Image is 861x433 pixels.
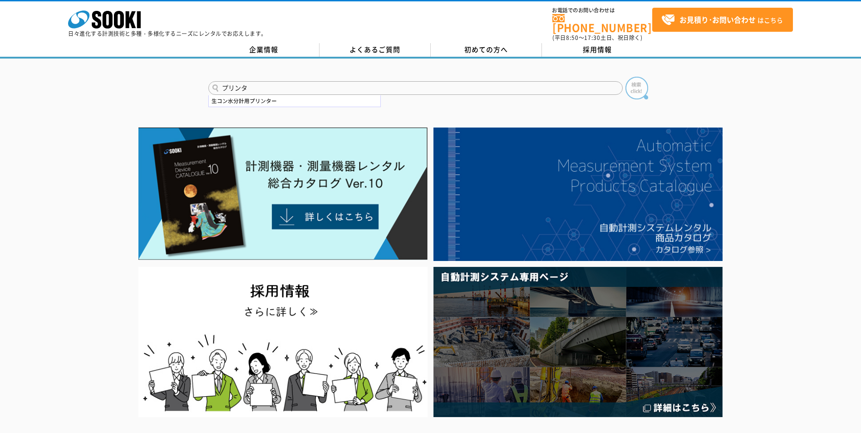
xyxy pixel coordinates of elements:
[552,14,652,33] a: [PHONE_NUMBER]
[464,44,508,54] span: 初めての方へ
[431,43,542,57] a: 初めての方へ
[433,267,723,417] img: 自動計測システム専用ページ
[566,34,579,42] span: 8:50
[68,31,267,36] p: 日々進化する計測技術と多種・多様化するニーズにレンタルでお応えします。
[433,128,723,261] img: 自動計測システムカタログ
[320,43,431,57] a: よくあるご質問
[209,95,380,107] div: 生コン水分計用プリンター
[208,81,623,95] input: 商品名、型式、NETIS番号を入力してください
[661,13,783,27] span: はこちら
[652,8,793,32] a: お見積り･お問い合わせはこちら
[138,128,428,260] img: Catalog Ver10
[138,267,428,417] img: SOOKI recruit
[552,34,642,42] span: (平日 ～ 土日、祝日除く)
[625,77,648,99] img: btn_search.png
[584,34,600,42] span: 17:30
[679,14,756,25] strong: お見積り･お問い合わせ
[208,43,320,57] a: 企業情報
[542,43,653,57] a: 採用情報
[552,8,652,13] span: お電話でのお問い合わせは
